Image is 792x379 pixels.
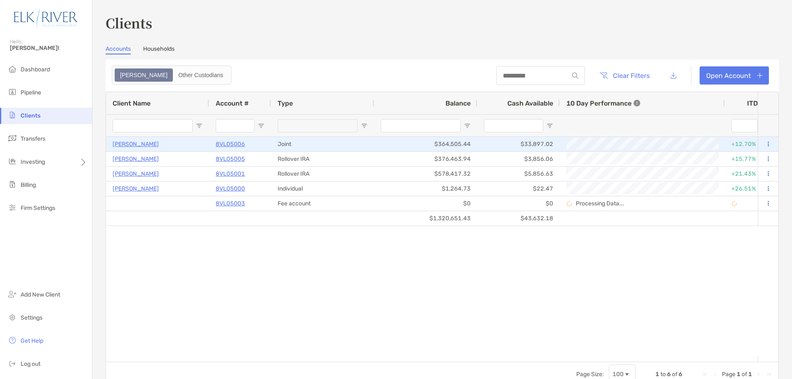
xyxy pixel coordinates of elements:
[381,119,461,132] input: Balance Filter Input
[731,137,768,151] div: +12.70%
[566,92,640,114] div: 10 Day Performance
[21,181,36,188] span: Billing
[361,122,368,129] button: Open Filter Menu
[731,152,768,166] div: +15.77%
[113,169,159,179] a: [PERSON_NAME]
[547,122,553,129] button: Open Filter Menu
[196,122,203,129] button: Open Filter Menu
[747,99,768,107] div: ITD
[374,152,477,166] div: $376,463.94
[21,291,60,298] span: Add New Client
[216,139,245,149] a: 8VL05006
[731,201,737,207] img: Processing Data icon
[477,196,560,211] div: $0
[737,371,740,378] span: 1
[660,371,666,378] span: to
[765,371,772,378] div: Last Page
[477,152,560,166] div: $3,856.06
[477,167,560,181] div: $5,856.63
[755,371,762,378] div: Next Page
[374,137,477,151] div: $364,505.44
[672,371,677,378] span: of
[21,89,41,96] span: Pipeline
[106,13,779,32] h3: Clients
[374,167,477,181] div: $578,417.32
[712,371,719,378] div: Previous Page
[216,119,255,132] input: Account # Filter Input
[216,184,245,194] a: 8VL05000
[216,154,245,164] a: 8VL05005
[21,135,45,142] span: Transfers
[10,3,82,33] img: Zoe Logo
[10,45,87,52] span: [PERSON_NAME]!
[21,158,45,165] span: Investing
[7,335,17,345] img: get-help icon
[507,99,553,107] span: Cash Available
[655,371,659,378] span: 1
[21,314,42,321] span: Settings
[7,202,17,212] img: firm-settings icon
[271,152,374,166] div: Rollover IRA
[21,205,55,212] span: Firm Settings
[21,66,50,73] span: Dashboard
[7,289,17,299] img: add_new_client icon
[113,184,159,194] a: [PERSON_NAME]
[679,371,682,378] span: 6
[477,137,560,151] div: $33,897.02
[106,45,131,54] a: Accounts
[593,66,656,85] button: Clear Filters
[722,371,735,378] span: Page
[374,196,477,211] div: $0
[742,371,747,378] span: of
[113,139,159,149] a: [PERSON_NAME]
[21,112,40,119] span: Clients
[7,64,17,74] img: dashboard icon
[566,201,572,207] img: Processing Data icon
[702,371,709,378] div: First Page
[7,133,17,143] img: transfers icon
[484,119,543,132] input: Cash Available Filter Input
[667,371,671,378] span: 6
[113,99,151,107] span: Client Name
[113,154,159,164] a: [PERSON_NAME]
[748,371,752,378] span: 1
[174,69,228,81] div: Other Custodians
[576,200,624,207] p: Processing Data...
[7,87,17,97] img: pipeline icon
[445,99,471,107] span: Balance
[258,122,264,129] button: Open Filter Menu
[216,169,245,179] a: 8VL05001
[113,119,193,132] input: Client Name Filter Input
[7,312,17,322] img: settings icon
[216,198,245,209] a: 8VL05003
[374,181,477,196] div: $1,264.73
[7,110,17,120] img: clients icon
[477,181,560,196] div: $22.47
[700,66,769,85] a: Open Account
[216,99,249,107] span: Account #
[7,179,17,189] img: billing icon
[572,73,578,79] img: input icon
[576,371,604,378] div: Page Size:
[731,119,758,132] input: ITD Filter Input
[271,181,374,196] div: Individual
[271,167,374,181] div: Rollover IRA
[278,99,293,107] span: Type
[7,358,17,368] img: logout icon
[21,360,40,367] span: Log out
[112,66,231,85] div: segmented control
[731,167,768,181] div: +21.43%
[477,211,560,226] div: $43,632.18
[7,156,17,166] img: investing icon
[731,182,768,195] div: +26.51%
[271,137,374,151] div: Joint
[271,196,374,211] div: Fee account
[21,337,43,344] span: Get Help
